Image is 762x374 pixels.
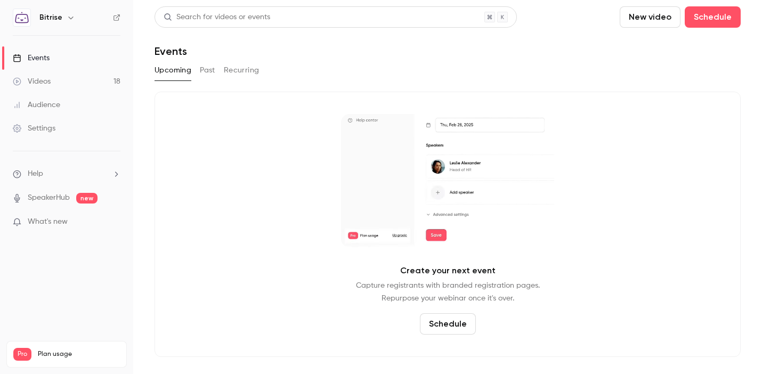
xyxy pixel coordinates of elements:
p: Create your next event [400,264,496,277]
div: Videos [13,76,51,87]
iframe: Noticeable Trigger [108,217,120,227]
button: Schedule [420,313,476,335]
span: Pro [13,348,31,361]
span: new [76,193,98,204]
button: Upcoming [155,62,191,79]
div: Events [13,53,50,63]
p: Capture registrants with branded registration pages. Repurpose your webinar once it's over. [356,279,540,305]
li: help-dropdown-opener [13,168,120,180]
span: What's new [28,216,68,227]
div: Settings [13,123,55,134]
span: Help [28,168,43,180]
button: Recurring [224,62,260,79]
button: New video [620,6,680,28]
div: Audience [13,100,60,110]
h6: Bitrise [39,12,62,23]
button: Past [200,62,215,79]
img: Bitrise [13,9,30,26]
button: Schedule [685,6,741,28]
div: Search for videos or events [164,12,270,23]
h1: Events [155,45,187,58]
a: SpeakerHub [28,192,70,204]
span: Plan usage [38,350,120,359]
